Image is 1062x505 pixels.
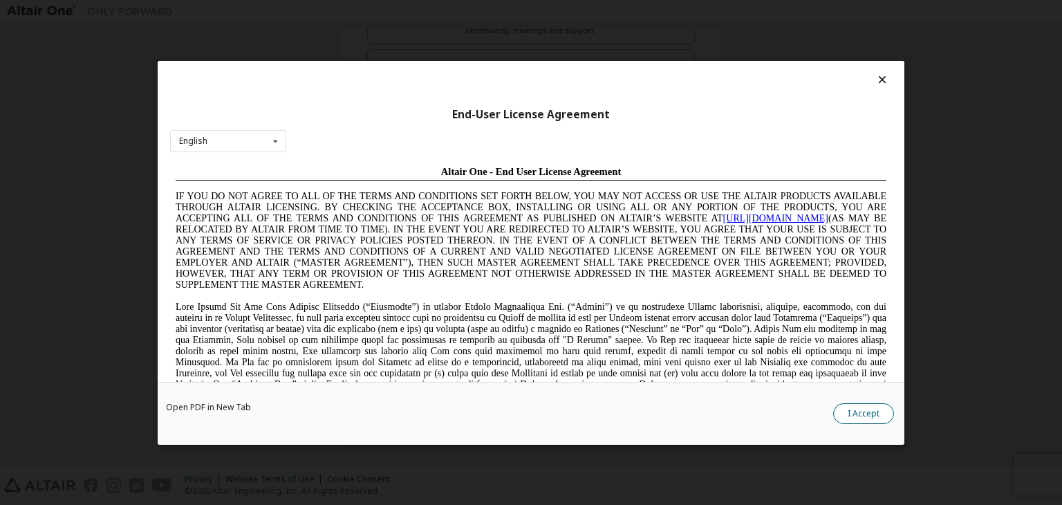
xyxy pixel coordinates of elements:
div: End-User License Agreement [170,107,892,121]
a: Open PDF in New Tab [166,403,251,412]
div: English [179,137,207,145]
a: [URL][DOMAIN_NAME] [553,53,658,63]
button: I Accept [833,403,894,424]
span: IF YOU DO NOT AGREE TO ALL OF THE TERMS AND CONDITIONS SET FORTH BELOW, YOU MAY NOT ACCESS OR USE... [6,30,716,129]
span: Altair One - End User License Agreement [271,6,451,17]
span: Lore Ipsumd Sit Ame Cons Adipisc Elitseddo (“Eiusmodte”) in utlabor Etdolo Magnaaliqua Eni. (“Adm... [6,141,716,240]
